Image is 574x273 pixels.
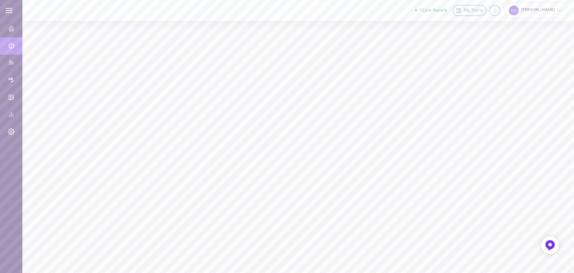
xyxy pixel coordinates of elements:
[415,8,447,13] button: 1 Live Assets
[415,8,453,13] a: 1 Live Assets
[464,7,483,14] span: My Store
[489,5,500,16] div: Knowledge center
[453,5,487,16] a: My Store
[544,240,556,251] img: Feedback Button
[506,2,567,18] div: [PERSON_NAME]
